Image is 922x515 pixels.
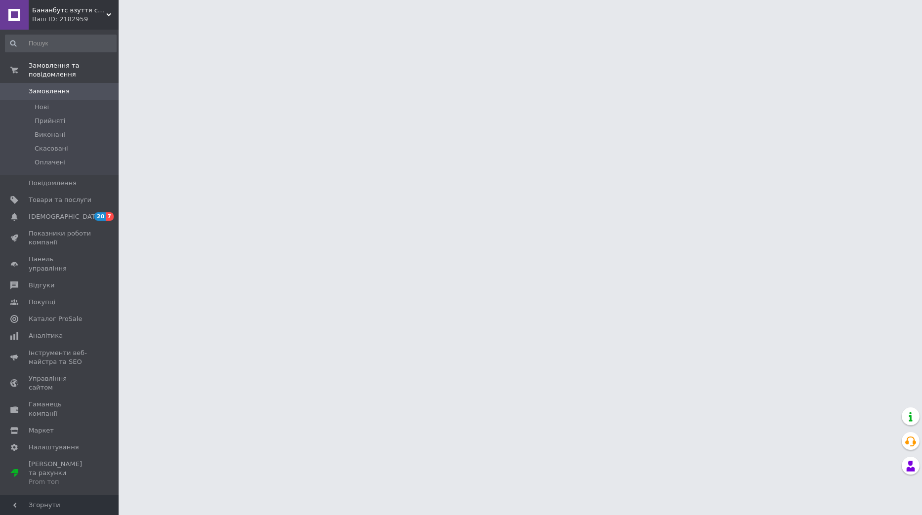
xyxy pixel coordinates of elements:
[5,35,117,52] input: Пошук
[29,349,91,366] span: Інструменти веб-майстра та SEO
[29,87,70,96] span: Замовлення
[32,15,119,24] div: Ваш ID: 2182959
[35,144,68,153] span: Скасовані
[35,117,65,125] span: Прийняті
[29,374,91,392] span: Управління сайтом
[29,212,102,221] span: [DEMOGRAPHIC_DATA]
[29,315,82,323] span: Каталог ProSale
[29,400,91,418] span: Гаманець компанії
[29,443,79,452] span: Налаштування
[29,281,54,290] span: Відгуки
[106,212,114,221] span: 7
[29,196,91,204] span: Товари та послуги
[29,298,55,307] span: Покупці
[29,61,119,79] span: Замовлення та повідомлення
[35,158,66,167] span: Оплачені
[94,212,106,221] span: 20
[35,130,65,139] span: Виконані
[29,460,91,487] span: [PERSON_NAME] та рахунки
[29,229,91,247] span: Показники роботи компанії
[29,426,54,435] span: Маркет
[29,477,91,486] div: Prom топ
[32,6,106,15] span: Бананбутс взуття сумки рюкзаки аксесуари
[29,255,91,273] span: Панель управління
[29,331,63,340] span: Аналітика
[35,103,49,112] span: Нові
[29,179,77,188] span: Повідомлення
